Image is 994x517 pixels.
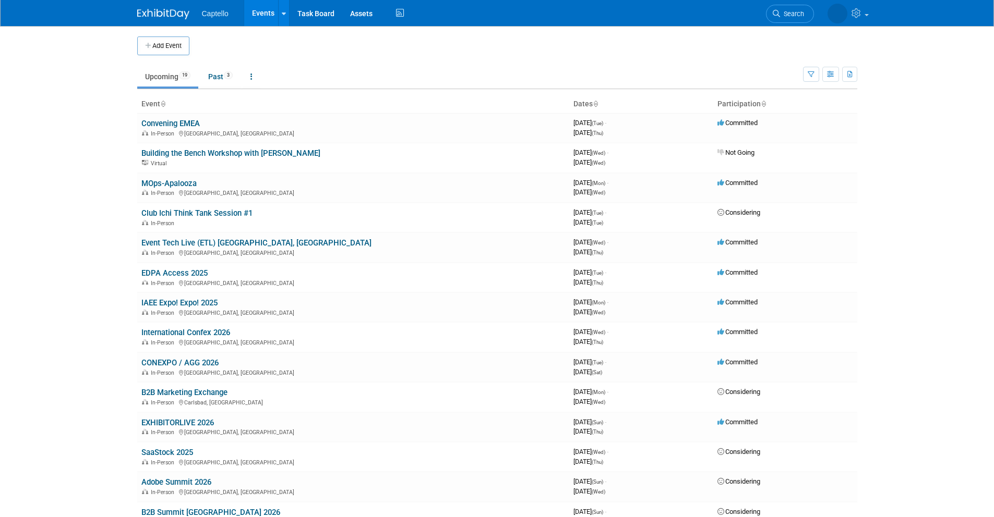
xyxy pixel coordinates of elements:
span: (Wed) [592,449,605,455]
span: (Wed) [592,489,605,495]
span: [DATE] [573,119,606,127]
span: (Wed) [592,160,605,166]
span: [DATE] [573,508,606,515]
span: [DATE] [573,218,603,226]
span: In-Person [151,429,177,436]
a: MOps-Apalooza [141,179,197,188]
img: In-Person Event [142,489,148,494]
span: In-Person [151,489,177,496]
span: (Mon) [592,300,605,305]
span: [DATE] [573,368,602,376]
span: [DATE] [573,248,603,256]
span: [DATE] [573,427,603,435]
span: Committed [717,328,758,336]
img: ExhibitDay [137,9,189,19]
span: [DATE] [573,338,603,346]
span: Committed [717,238,758,246]
span: In-Person [151,370,177,376]
img: In-Person Event [142,250,148,255]
span: - [607,298,608,306]
span: [DATE] [573,278,603,286]
span: - [605,477,606,485]
a: Club Ichi Think Tank Session #1 [141,208,253,218]
img: In-Person Event [142,429,148,434]
span: - [605,418,606,426]
img: In-Person Event [142,310,148,315]
span: [DATE] [573,298,608,306]
span: (Mon) [592,389,605,395]
span: - [607,328,608,336]
a: EXHIBITORLIVE 2026 [141,418,214,427]
span: Committed [717,268,758,276]
img: In-Person Event [142,190,148,195]
span: (Mon) [592,180,605,186]
span: - [607,179,608,187]
span: - [607,149,608,156]
div: [GEOGRAPHIC_DATA], [GEOGRAPHIC_DATA] [141,338,565,346]
span: In-Person [151,399,177,406]
span: (Tue) [592,270,603,276]
span: - [605,268,606,276]
span: Committed [717,418,758,426]
span: (Wed) [592,310,605,315]
img: In-Person Event [142,220,148,225]
span: - [607,388,608,396]
span: 3 [224,71,233,79]
span: (Wed) [592,240,605,245]
img: Mackenzie Hood [828,4,847,23]
a: Search [766,5,814,23]
span: (Tue) [592,220,603,226]
span: (Sun) [592,420,603,425]
span: (Tue) [592,210,603,216]
span: [DATE] [573,308,605,316]
span: (Thu) [592,130,603,136]
span: In-Person [151,310,177,316]
div: [GEOGRAPHIC_DATA], [GEOGRAPHIC_DATA] [141,278,565,287]
img: In-Person Event [142,459,148,464]
span: Considering [717,448,760,456]
span: [DATE] [573,458,603,465]
div: Carlsbad, [GEOGRAPHIC_DATA] [141,398,565,406]
span: [DATE] [573,188,605,196]
span: (Wed) [592,190,605,195]
span: (Wed) [592,399,605,405]
div: [GEOGRAPHIC_DATA], [GEOGRAPHIC_DATA] [141,248,565,256]
a: B2B Summit [GEOGRAPHIC_DATA] 2026 [141,508,280,517]
a: SaaStock 2025 [141,448,193,457]
a: International Confex 2026 [141,328,230,337]
span: In-Person [151,459,177,466]
span: [DATE] [573,208,606,216]
th: Event [137,95,569,113]
span: Committed [717,298,758,306]
span: (Thu) [592,280,603,286]
span: [DATE] [573,238,608,246]
th: Participation [713,95,857,113]
span: (Sun) [592,479,603,485]
span: (Thu) [592,459,603,465]
a: Sort by Start Date [593,100,598,108]
span: (Thu) [592,339,603,345]
span: Search [780,10,804,18]
a: Building the Bench Workshop with [PERSON_NAME] [141,149,320,158]
span: Considering [717,208,760,216]
span: - [605,119,606,127]
span: - [607,238,608,246]
span: [DATE] [573,477,606,485]
span: Committed [717,119,758,127]
span: Not Going [717,149,755,156]
span: In-Person [151,220,177,227]
span: [DATE] [573,268,606,276]
a: IAEE Expo! Expo! 2025 [141,298,218,307]
a: EDPA Access 2025 [141,268,208,278]
a: B2B Marketing Exchange [141,388,227,397]
a: Sort by Participation Type [761,100,766,108]
span: Considering [717,388,760,396]
span: Considering [717,508,760,515]
a: Sort by Event Name [160,100,165,108]
a: Upcoming19 [137,67,198,87]
span: - [605,358,606,366]
span: In-Person [151,250,177,256]
span: (Sat) [592,370,602,375]
a: Convening EMEA [141,119,200,128]
span: [DATE] [573,179,608,187]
